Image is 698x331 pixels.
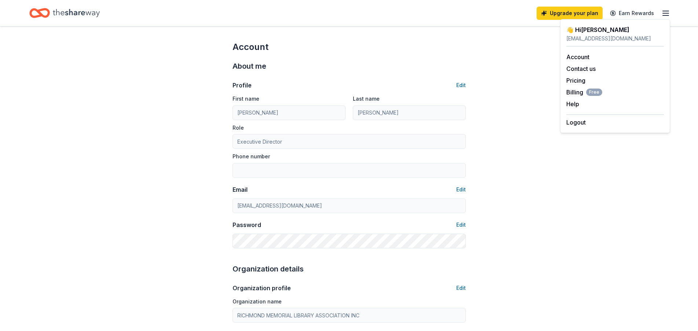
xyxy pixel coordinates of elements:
label: Last name [353,95,380,102]
div: Email [233,185,248,194]
div: Profile [233,81,252,90]
label: Phone number [233,153,270,160]
a: Home [29,4,100,22]
button: Edit [456,284,466,292]
div: Organization profile [233,284,291,292]
div: Password [233,220,261,229]
button: Help [566,100,579,108]
button: Edit [456,185,466,194]
label: Role [233,124,244,132]
div: Account [233,41,466,53]
label: Organization name [233,298,282,305]
div: Organization details [233,263,466,275]
button: BillingFree [566,88,602,97]
label: First name [233,95,259,102]
div: 👋 Hi [PERSON_NAME] [566,25,664,34]
button: Edit [456,81,466,90]
button: Contact us [566,64,596,73]
div: [EMAIL_ADDRESS][DOMAIN_NAME] [566,34,664,43]
a: Pricing [566,77,585,84]
button: Logout [566,118,586,127]
a: Earn Rewards [606,7,658,20]
span: Free [586,89,602,96]
a: Upgrade your plan [537,7,603,20]
div: About me [233,60,466,72]
a: Account [566,53,589,61]
span: Billing [566,88,602,97]
button: Edit [456,220,466,229]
